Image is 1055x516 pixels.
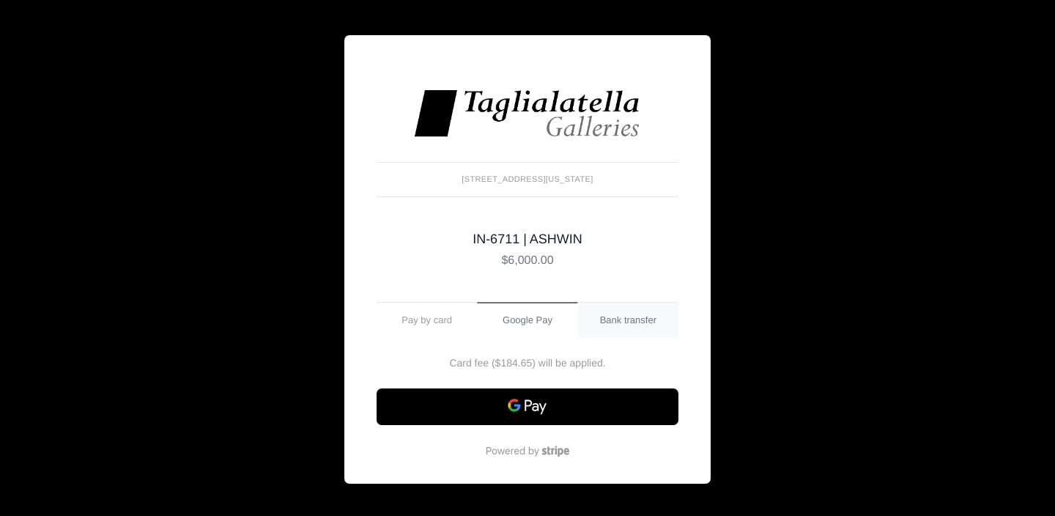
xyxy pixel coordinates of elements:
a: Bank transfer [578,303,678,338]
p: $6,000.00 [377,252,678,270]
small: [STREET_ADDRESS][US_STATE] [377,162,678,197]
a: Pay by card [377,303,477,338]
p: IN-6711 | ASHWIN [377,229,678,249]
img: powered-by-stripe.svg [486,446,570,457]
small: Card fee ($184.65) will be applied. [377,355,678,371]
img: images%2Flogos%2FNHEjR4F79tOipA5cvDi8LzgAg5H3-logo.jpg [412,88,643,139]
